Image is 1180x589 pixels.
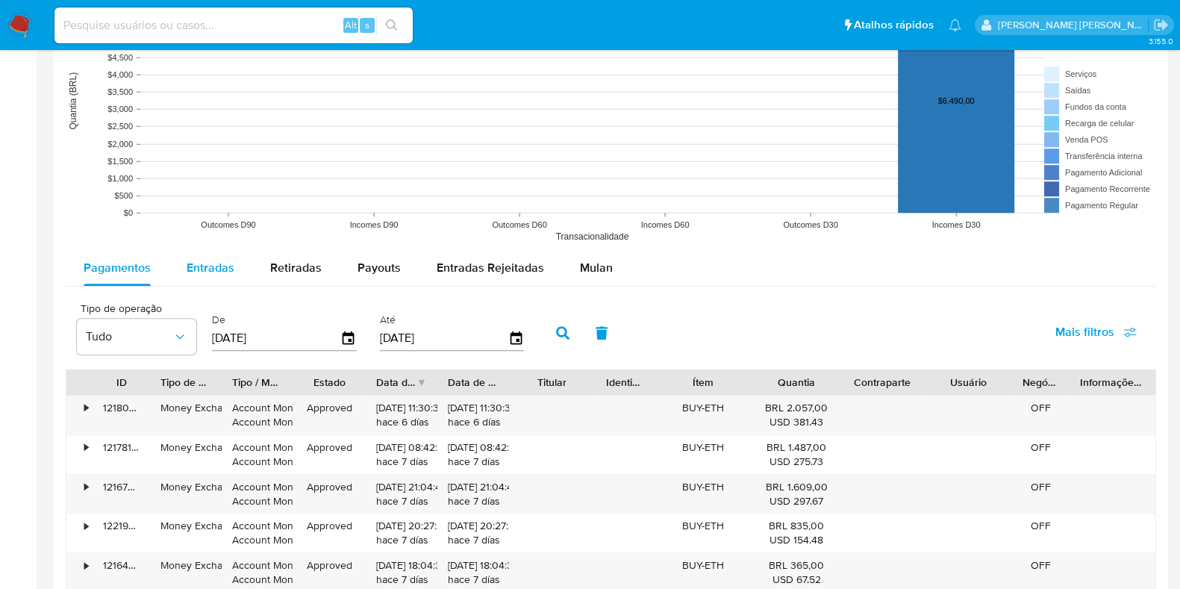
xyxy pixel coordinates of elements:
a: Notificações [949,19,961,31]
p: danilo.toledo@mercadolivre.com [998,18,1149,32]
a: Sair [1153,17,1169,33]
span: s [365,18,369,32]
input: Pesquise usuários ou casos... [54,16,413,35]
button: search-icon [376,15,407,36]
span: 3.155.0 [1148,35,1173,47]
span: Atalhos rápidos [854,17,934,33]
span: Alt [345,18,357,32]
